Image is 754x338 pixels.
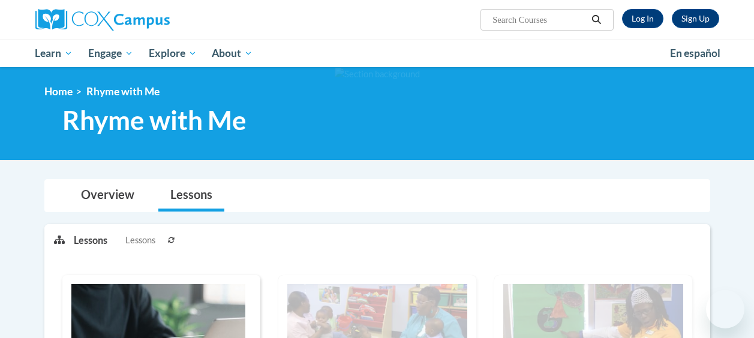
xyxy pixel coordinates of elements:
[35,46,73,61] span: Learn
[26,40,728,67] div: Main menu
[35,9,251,31] a: Cox Campus
[335,68,420,81] img: Section background
[86,85,160,98] span: Rhyme with Me
[69,180,146,212] a: Overview
[706,290,744,328] iframe: Button to launch messaging window
[662,41,728,66] a: En español
[125,234,155,247] span: Lessons
[44,85,73,98] a: Home
[672,9,719,28] a: Register
[587,13,605,27] button: Search
[212,46,253,61] span: About
[88,46,133,61] span: Engage
[149,46,197,61] span: Explore
[62,104,247,136] span: Rhyme with Me
[74,234,107,247] p: Lessons
[35,9,170,31] img: Cox Campus
[28,40,81,67] a: Learn
[80,40,141,67] a: Engage
[141,40,205,67] a: Explore
[204,40,260,67] a: About
[158,180,224,212] a: Lessons
[670,47,720,59] span: En español
[491,13,587,27] input: Search Courses
[622,9,663,28] a: Log In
